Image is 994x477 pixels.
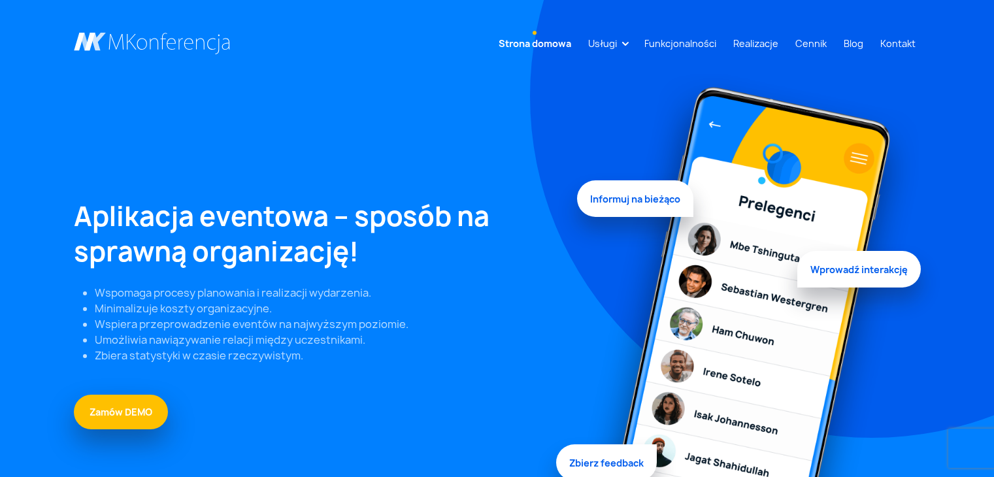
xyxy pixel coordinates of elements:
a: Kontakt [875,31,921,56]
li: Umożliwia nawiązywanie relacji między uczestnikami. [95,332,561,348]
a: Usługi [583,31,622,56]
a: Realizacje [728,31,784,56]
li: Minimalizuje koszty organizacyjne. [95,301,561,316]
li: Wspiera przeprowadzenie eventów na najwyższym poziomie. [95,316,561,332]
a: Strona domowa [493,31,576,56]
a: Zamów DEMO [74,395,168,429]
a: Blog [838,31,869,56]
span: Informuj na bieżąco [577,184,693,221]
span: Wprowadź interakcję [797,247,921,284]
span: Zbierz feedback [556,440,657,477]
li: Wspomaga procesy planowania i realizacji wydarzenia. [95,285,561,301]
h1: Aplikacja eventowa – sposób na sprawną organizację! [74,199,561,269]
li: Zbiera statystyki w czasie rzeczywistym. [95,348,561,363]
a: Funkcjonalności [639,31,721,56]
a: Cennik [790,31,832,56]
